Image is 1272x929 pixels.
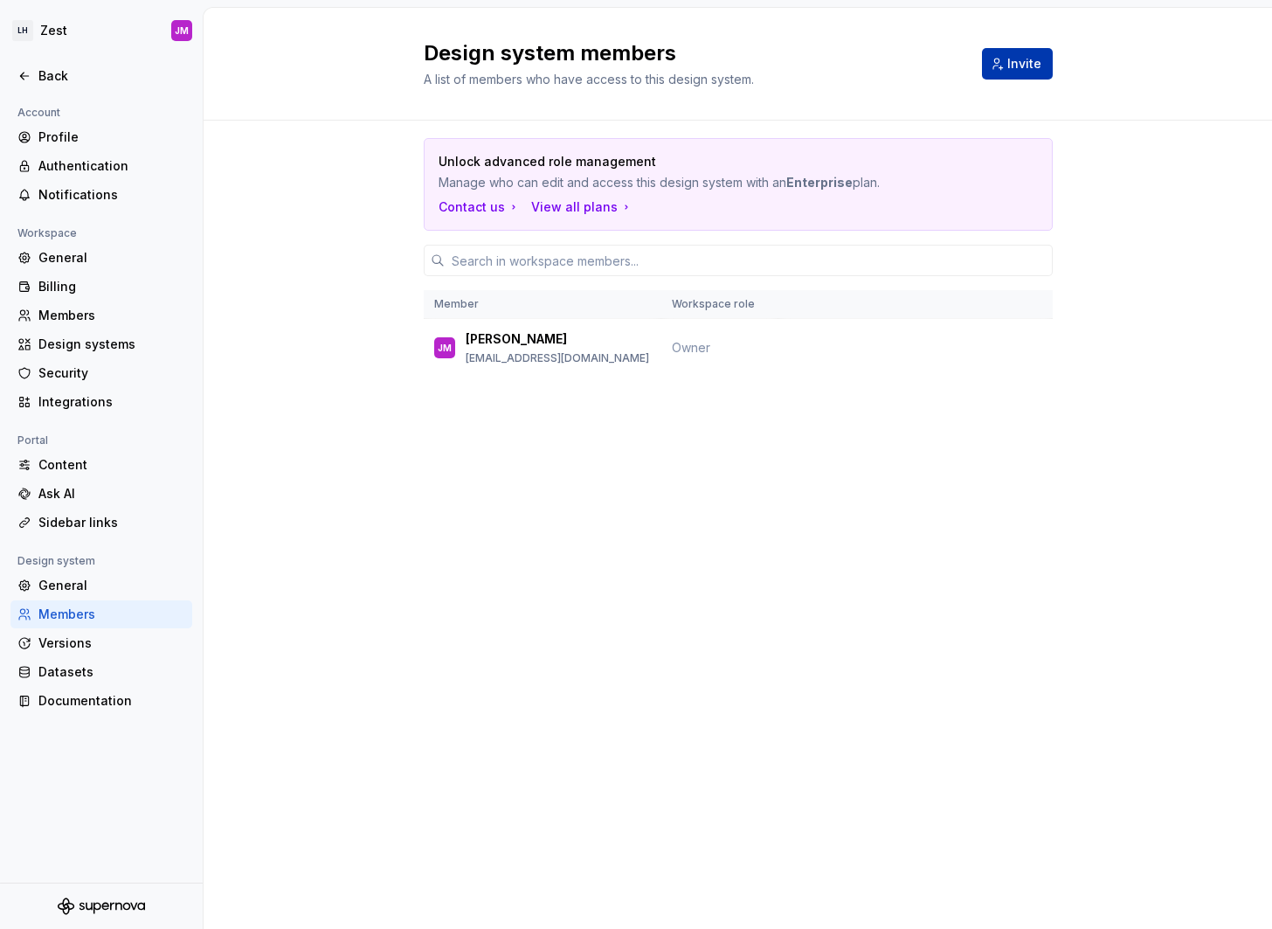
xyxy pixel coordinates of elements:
[10,62,192,90] a: Back
[466,330,567,348] p: [PERSON_NAME]
[424,72,754,87] span: A list of members who have access to this design system.
[38,186,185,204] div: Notifications
[38,128,185,146] div: Profile
[38,393,185,411] div: Integrations
[439,198,521,216] a: Contact us
[982,48,1053,80] button: Invite
[466,351,649,365] p: [EMAIL_ADDRESS][DOMAIN_NAME]
[1007,55,1041,73] span: Invite
[439,174,916,191] p: Manage who can edit and access this design system with an plan.
[38,307,185,324] div: Members
[10,629,192,657] a: Versions
[10,359,192,387] a: Security
[38,336,185,353] div: Design systems
[10,223,84,244] div: Workspace
[10,451,192,479] a: Content
[661,290,778,319] th: Workspace role
[10,302,192,329] a: Members
[3,11,199,50] button: LHZestJM
[10,572,192,600] a: General
[38,249,185,267] div: General
[10,181,192,209] a: Notifications
[531,198,633,216] button: View all plans
[38,485,185,503] div: Ask AI
[10,152,192,180] a: Authentication
[10,123,192,151] a: Profile
[38,157,185,175] div: Authentication
[672,340,710,355] span: Owner
[10,600,192,628] a: Members
[10,687,192,715] a: Documentation
[12,20,33,41] div: LH
[38,606,185,623] div: Members
[38,278,185,295] div: Billing
[38,514,185,531] div: Sidebar links
[10,102,67,123] div: Account
[445,245,1053,276] input: Search in workspace members...
[38,634,185,652] div: Versions
[10,244,192,272] a: General
[10,509,192,537] a: Sidebar links
[40,22,67,39] div: Zest
[38,692,185,710] div: Documentation
[38,577,185,594] div: General
[38,364,185,382] div: Security
[438,339,452,357] div: JM
[10,330,192,358] a: Design systems
[38,456,185,474] div: Content
[439,153,916,170] p: Unlock advanced role management
[10,388,192,416] a: Integrations
[175,24,189,38] div: JM
[10,480,192,508] a: Ask AI
[38,663,185,681] div: Datasets
[10,273,192,301] a: Billing
[10,430,55,451] div: Portal
[424,39,961,67] h2: Design system members
[786,175,853,190] b: Enterprise
[10,551,102,572] div: Design system
[58,898,145,915] svg: Supernova Logo
[10,658,192,686] a: Datasets
[424,290,661,319] th: Member
[38,67,185,85] div: Back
